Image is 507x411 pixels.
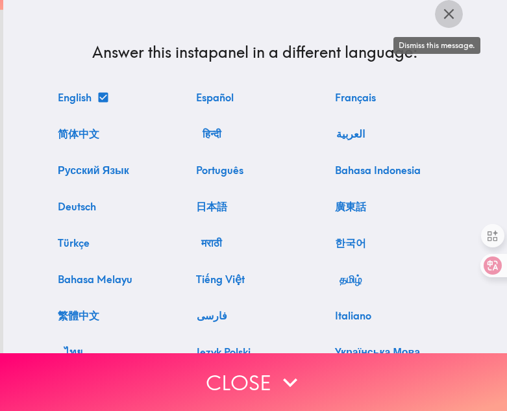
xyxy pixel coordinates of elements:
button: 用繁體中文回答這個instapanel。 [53,303,105,329]
button: Répondez à cet instapanel en français. [330,84,381,110]
button: ตอบ instapanel นี้เป็นภาษาไทย. [53,339,94,365]
button: இந்த instapanel-ஐ தமிழில் பதிலளிக்கவும். [330,266,371,292]
button: Rispondi a questo instapanel in italiano. [330,303,377,329]
button: Responda a este instapanel em português. [191,157,249,183]
button: Trả lời instapanel này bằng tiếng Việt. [191,266,250,292]
button: Odpowiedz na ten instapanel w języku polskim. [191,339,256,365]
button: أجب على هذا instapanel باللغة العربية. [330,121,371,147]
button: 用简体中文回答这个instapanel。 [53,121,105,147]
button: このinstapanelに日本語で回答してください。 [191,193,232,219]
button: या instapanel ला मराठीत उत्तर द्या. [191,230,232,256]
button: Jawab instapanel ini dalam Bahasa Indonesia. [330,157,426,183]
button: به این instapanel به زبان فارسی پاسخ دهید. [191,303,232,329]
button: Дайте відповідь на цей instapanel українською мовою. [330,339,425,365]
button: Jawab instapanel ini dalam Bahasa Melayu. [53,266,138,292]
button: Bu instapanel'i Türkçe olarak yanıtlayın. [53,230,95,256]
button: Answer this instapanel in English. [53,84,112,110]
button: 이 instapanel에 한국어로 답하세요. [330,230,371,256]
button: Responde a este instapanel en español. [191,84,239,110]
button: इस instapanel को हिंदी में उत्तर दें। [191,121,232,147]
button: Beantworten Sie dieses instapanel auf Deutsch. [53,193,101,219]
div: Dismiss this message. [393,37,480,54]
button: 用廣東話回答呢個instapanel。 [330,193,371,219]
h4: Answer this instapanel in a different language: [53,42,458,64]
button: Ответьте на этот instapanel на русском языке. [53,157,134,183]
